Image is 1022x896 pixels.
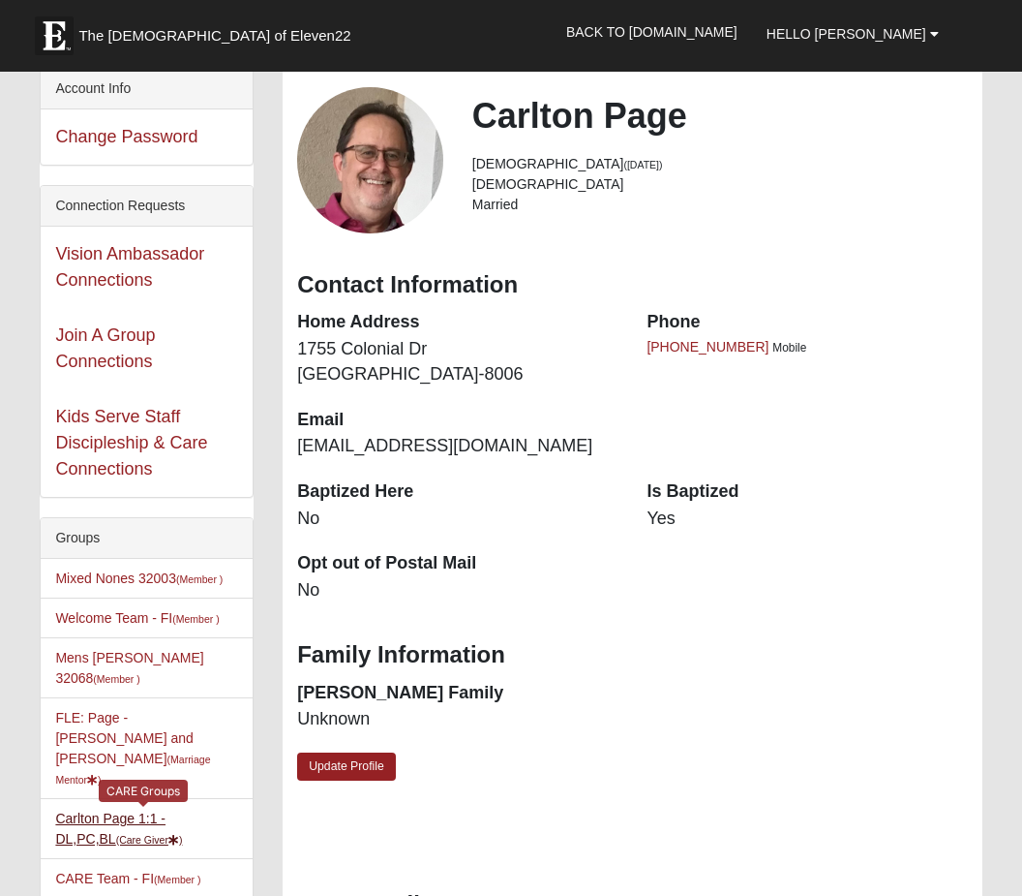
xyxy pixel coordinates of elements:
div: Groups [41,518,253,559]
dd: No [297,507,617,532]
dt: Email [297,408,617,433]
dd: Unknown [297,707,617,732]
small: ([DATE]) [623,159,662,170]
a: Welcome Team - FI(Member ) [55,610,219,626]
a: Back to [DOMAIN_NAME] [552,8,752,56]
a: [PHONE_NUMBER] [646,339,768,355]
h3: Family Information [297,641,967,669]
dd: No [297,578,617,603]
a: FLE: Page - [PERSON_NAME] and [PERSON_NAME](Marriage Mentor) [55,710,210,787]
a: The [DEMOGRAPHIC_DATA] of Eleven22 [25,7,412,55]
small: (Care Giver ) [116,834,183,846]
a: Mens [PERSON_NAME] 32068(Member ) [55,650,203,686]
dt: Phone [646,310,967,335]
a: Change Password [55,127,197,146]
div: Connection Requests [41,186,253,227]
h3: Contact Information [297,271,967,299]
dd: Yes [646,507,967,532]
a: View Fullsize Photo [297,87,443,233]
span: Hello [PERSON_NAME] [766,26,926,42]
span: Mobile [772,341,806,355]
img: Eleven22 logo [35,16,74,55]
li: [DEMOGRAPHIC_DATA] [472,154,968,174]
a: Hello [PERSON_NAME] [752,10,953,58]
dt: Baptized Here [297,479,617,505]
h2: Carlton Page [472,95,968,137]
small: (Member ) [93,673,139,685]
a: Carlton Page 1:1 - DL,PC,BL(Care Giver) [55,811,182,847]
small: (Member ) [154,874,200,885]
dt: Home Address [297,310,617,335]
dt: Opt out of Postal Mail [297,551,617,576]
li: [DEMOGRAPHIC_DATA] [472,174,968,195]
a: Join A Group Connections [55,325,155,371]
a: Mixed Nones 32003(Member ) [55,571,223,586]
a: CARE Team - FI(Member ) [55,871,200,886]
small: (Member ) [176,573,223,585]
a: Vision Ambassador Connections [55,244,204,290]
li: Married [472,195,968,215]
small: (Member ) [172,613,219,625]
dt: [PERSON_NAME] Family [297,681,617,706]
dd: [EMAIL_ADDRESS][DOMAIN_NAME] [297,434,617,459]
div: CARE Groups [99,780,188,802]
dt: Is Baptized [646,479,967,505]
dd: 1755 Colonial Dr [GEOGRAPHIC_DATA]-8006 [297,337,617,386]
a: Kids Serve Staff Discipleship & Care Connections [55,407,207,479]
div: Account Info [41,69,253,109]
a: Update Profile [297,753,396,781]
span: The [DEMOGRAPHIC_DATA] of Eleven22 [78,26,350,46]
